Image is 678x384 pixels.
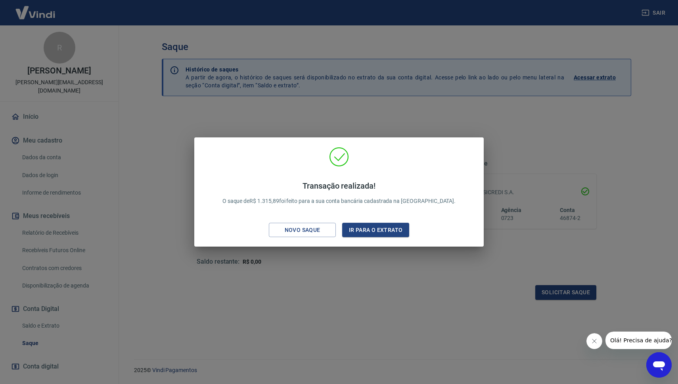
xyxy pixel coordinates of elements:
div: Novo saque [275,225,330,235]
iframe: Botão para abrir a janela de mensagens [646,352,672,378]
iframe: Mensagem da empresa [605,332,672,349]
p: O saque de R$ 1.315,89 foi feito para a sua conta bancária cadastrada na [GEOGRAPHIC_DATA]. [222,181,456,205]
h4: Transação realizada! [222,181,456,191]
iframe: Fechar mensagem [586,333,602,349]
span: Olá! Precisa de ajuda? [5,6,67,12]
button: Novo saque [269,223,336,237]
button: Ir para o extrato [342,223,409,237]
